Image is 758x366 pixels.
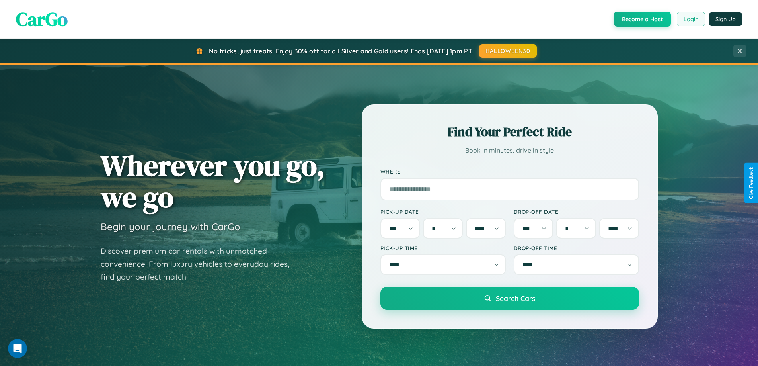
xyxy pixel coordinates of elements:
[709,12,742,26] button: Sign Up
[496,294,535,303] span: Search Cars
[514,208,639,215] label: Drop-off Date
[16,6,68,32] span: CarGo
[380,208,506,215] label: Pick-up Date
[101,221,240,233] h3: Begin your journey with CarGo
[748,167,754,199] div: Give Feedback
[101,245,300,284] p: Discover premium car rentals with unmatched convenience. From luxury vehicles to everyday rides, ...
[380,168,639,175] label: Where
[380,245,506,251] label: Pick-up Time
[380,287,639,310] button: Search Cars
[514,245,639,251] label: Drop-off Time
[677,12,705,26] button: Login
[380,145,639,156] p: Book in minutes, drive in style
[8,339,27,358] iframe: Intercom live chat
[380,123,639,141] h2: Find Your Perfect Ride
[101,150,325,213] h1: Wherever you go, we go
[479,44,537,58] button: HALLOWEEN30
[614,12,671,27] button: Become a Host
[209,47,473,55] span: No tricks, just treats! Enjoy 30% off for all Silver and Gold users! Ends [DATE] 1pm PT.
